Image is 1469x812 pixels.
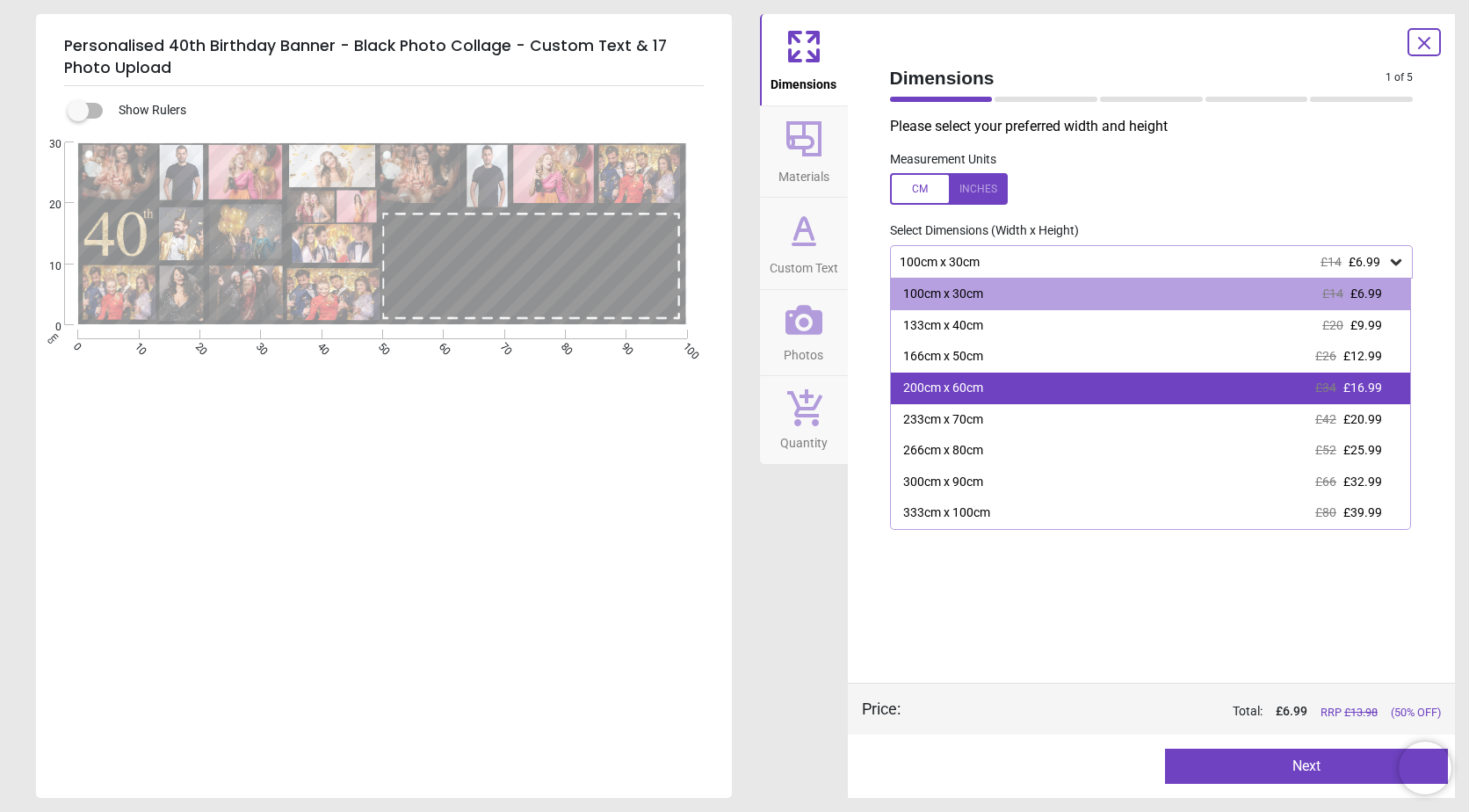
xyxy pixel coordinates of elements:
[1343,349,1382,363] span: £12.99
[778,160,829,186] span: Materials
[28,320,62,335] span: 0
[1343,381,1382,395] span: £16.99
[1343,443,1382,457] span: £25.99
[784,338,823,365] span: Photos
[903,380,983,397] div: 200cm x 60cm
[1315,443,1336,457] span: £52
[64,28,704,86] h5: Personalised 40th Birthday Banner - Black Photo Collage - Custom Text & 17 Photo Upload
[903,504,990,522] div: 333cm x 100cm
[903,286,983,303] div: 100cm x 30cm
[1321,705,1378,721] span: RRP
[760,290,848,376] button: Photos
[1350,286,1382,301] span: £6.99
[1315,349,1336,363] span: £26
[771,68,836,94] span: Dimensions
[760,198,848,289] button: Custom Text
[1344,706,1378,719] span: £ 13.98
[1343,475,1382,489] span: £32.99
[890,151,996,169] label: Measurement Units
[78,100,732,121] div: Show Rulers
[903,317,983,335] div: 133cm x 40cm
[1350,318,1382,332] span: £9.99
[1315,475,1336,489] span: £66
[1315,505,1336,519] span: £80
[903,474,983,491] div: 300cm x 90cm
[1276,703,1307,721] span: £
[1315,381,1336,395] span: £34
[760,14,848,105] button: Dimensions
[1321,255,1342,269] span: £14
[760,106,848,198] button: Materials
[903,411,983,429] div: 233cm x 70cm
[876,222,1079,240] label: Select Dimensions (Width x Height)
[927,703,1442,721] div: Total:
[1315,412,1336,426] span: £42
[1283,704,1307,718] span: 6.99
[1391,705,1441,721] span: (50% OFF)
[903,442,983,460] div: 266cm x 80cm
[862,698,901,720] div: Price :
[760,376,848,464] button: Quantity
[1322,286,1343,301] span: £14
[1343,412,1382,426] span: £20.99
[28,198,62,213] span: 20
[890,117,1428,136] p: Please select your preferred width and height
[898,255,1388,270] div: 100cm x 30cm
[770,251,838,278] span: Custom Text
[1349,255,1380,269] span: £6.99
[28,259,62,274] span: 10
[1343,505,1382,519] span: £39.99
[28,137,62,152] span: 30
[1165,749,1448,784] button: Next
[890,65,1386,91] span: Dimensions
[780,426,828,453] span: Quantity
[1399,742,1451,794] iframe: Brevo live chat
[903,348,983,366] div: 166cm x 50cm
[1386,70,1413,85] span: 1 of 5
[1322,318,1343,332] span: £20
